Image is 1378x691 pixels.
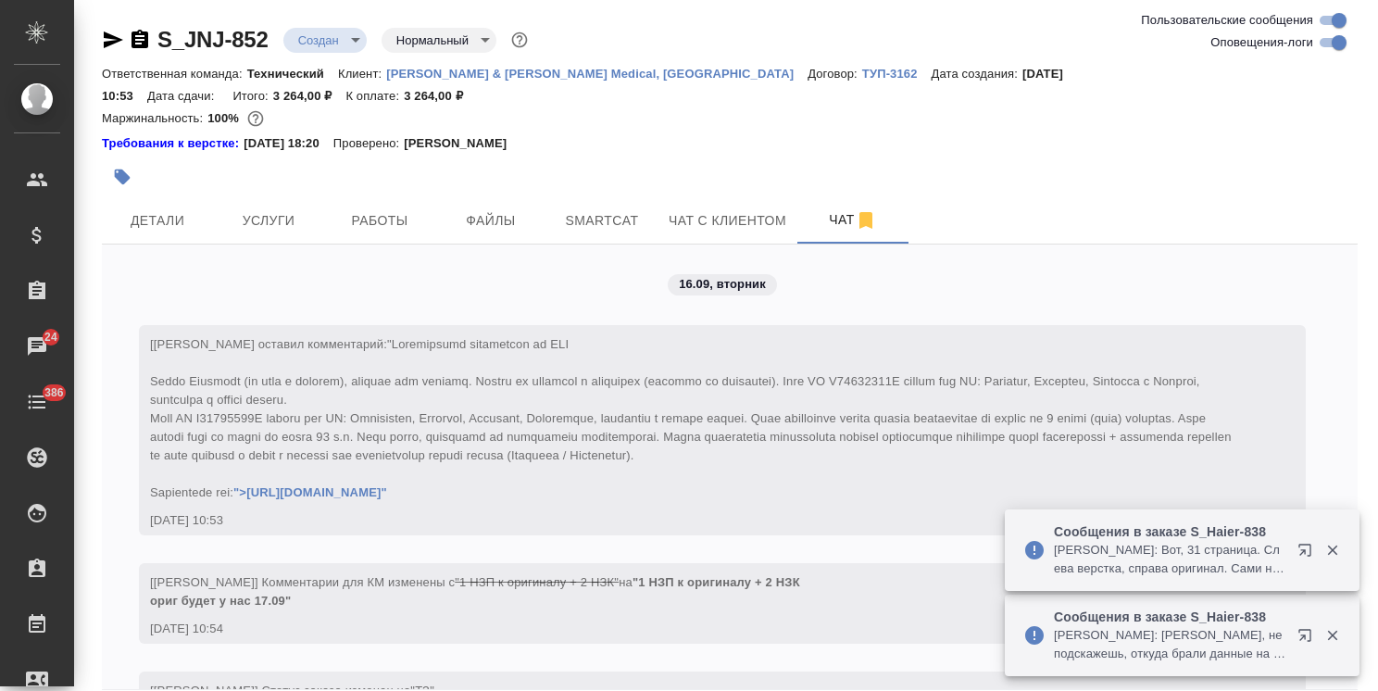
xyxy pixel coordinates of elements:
span: Оповещения-логи [1210,33,1313,52]
button: Доп статусы указывают на важность/срочность заказа [507,28,532,52]
span: Работы [335,209,424,232]
p: К оплате: [345,89,404,103]
button: Скопировать ссылку для ЯМессенджера [102,29,124,51]
button: Закрыть [1313,542,1351,559]
button: Открыть в новой вкладке [1286,532,1331,576]
div: Создан [283,28,367,53]
span: 24 [33,328,69,346]
a: [PERSON_NAME] & [PERSON_NAME] Medical, [GEOGRAPHIC_DATA] [386,65,808,81]
p: 100% [207,111,244,125]
p: Итого: [232,89,272,103]
span: Чат [808,208,897,232]
p: Сообщения в заказе S_Haier-838 [1054,608,1285,626]
p: [PERSON_NAME]: Вот, 31 страница. Слева верстка, справа оригинал. Сами ничего не придумывали [1054,541,1285,578]
p: 16.09, вторник [679,275,766,294]
p: ТУП-3162 [862,67,932,81]
p: [PERSON_NAME]: [PERSON_NAME], не подскажешь, откуда брали данные на стр. 31? В оригинале пусто, в... [1054,626,1285,663]
button: Добавить тэг [102,157,143,197]
span: [[PERSON_NAME]] Комментарии для КМ изменены с на [150,575,800,608]
span: Чат с клиентом [669,209,786,232]
p: Сообщения в заказе S_Haier-838 [1054,522,1285,541]
div: [DATE] 10:54 [150,620,1241,638]
div: Нажми, чтобы открыть папку с инструкцией [102,134,244,153]
p: 3 264,00 ₽ [404,89,477,103]
a: ">[URL][DOMAIN_NAME]" [233,485,387,499]
span: 386 [33,383,75,402]
a: 386 [5,379,69,425]
p: [PERSON_NAME] [404,134,520,153]
p: [PERSON_NAME] & [PERSON_NAME] Medical, [GEOGRAPHIC_DATA] [386,67,808,81]
p: Проверено: [333,134,405,153]
p: Технический [247,67,338,81]
p: [DATE] 18:20 [244,134,333,153]
a: S_JNJ-852 [157,27,269,52]
p: Ответственная команда: [102,67,247,81]
button: Нормальный [391,32,474,48]
button: Создан [293,32,344,48]
p: Договор: [808,67,862,81]
div: [DATE] 10:53 [150,511,1241,530]
span: Smartcat [557,209,646,232]
p: Дата сдачи: [147,89,219,103]
span: "1 НЗП к оригиналу + 2 НЗК" [455,575,619,589]
p: 3 264,00 ₽ [273,89,346,103]
span: Детали [113,209,202,232]
span: Пользовательские сообщения [1141,11,1313,30]
a: Требования к верстке: [102,134,244,153]
p: Клиент: [338,67,386,81]
span: "Loremipsumd sitametcon ad ELI Seddo Eiusmodt (in utla e dolorem), aliquae adm veniamq. Nostru ex... [150,337,1234,499]
p: Маржинальность: [102,111,207,125]
span: Файлы [446,209,535,232]
span: [[PERSON_NAME] оставил комментарий: [150,337,1234,499]
a: 24 [5,323,69,370]
p: Дата создания: [932,67,1022,81]
div: Создан [382,28,496,53]
span: Услуги [224,209,313,232]
a: ТУП-3162 [862,65,932,81]
button: Скопировать ссылку [129,29,151,51]
button: Открыть в новой вкладке [1286,617,1331,661]
button: Закрыть [1313,627,1351,644]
